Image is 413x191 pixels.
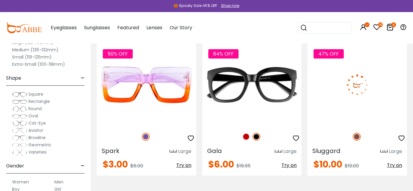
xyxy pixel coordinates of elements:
img: Brown Sluggard - TR ,Universal Bridge Fit [307,43,407,126]
img: Black [252,133,260,141]
img: Purple [142,133,150,141]
span: Aviator [28,127,43,133]
label: Small (119-125mm) [12,53,52,61]
img: Varieties.png [12,149,27,156]
span: Try on [281,162,297,169]
a: 4 [386,25,394,32]
img: Purple Spark - Plastic ,Universal Bridge Fit [97,43,196,126]
div: Large [283,148,297,155]
span: Square [28,91,43,97]
span: $6.00 [130,162,143,169]
span: $19.00 [345,162,359,169]
button: Try on [387,160,402,171]
img: Brown [353,133,361,141]
span: Cat-Eye [28,120,46,126]
span: Rectangle [28,98,50,104]
span: Shape [6,71,21,85]
button: Try on [281,160,297,171]
span: Oval [28,113,38,119]
label: Medium (126-132mm) [12,46,59,53]
img: Oval.png [12,113,27,119]
span: $3.00 [103,158,128,171]
i: 4 [391,22,396,27]
img: Red [242,133,250,141]
img: Rectangle.png [12,99,27,105]
a: 14 [373,25,380,32]
span: Spark [102,147,119,155]
img: size ruler [170,149,177,154]
span: Sluggard [312,147,340,155]
div: Large [389,148,402,155]
span: Varieties [28,149,47,155]
span: Lenses [146,24,162,31]
span: Try on [387,162,402,169]
label: Women [12,178,29,186]
span: Geometric [28,142,51,148]
span: $10.00 [314,158,342,171]
img: Geometric.png [12,142,27,148]
img: Browline.png [12,135,27,141]
span: Gender [6,159,24,173]
div: Large [178,148,191,155]
button: Try on [176,160,191,171]
span: Gala [207,147,222,155]
span: 64% OFF [208,49,239,59]
span: Round [28,106,42,112]
img: size ruler [275,149,282,154]
img: Black Gala - Plastic ,Universal Bridge Fit [202,43,302,126]
div: Shop now [221,3,239,8]
span: Browline [28,135,46,141]
label: Men [54,178,63,186]
img: Square.png [12,91,27,97]
img: abbeglasses.com [6,22,42,33]
img: Aviator.png [12,128,27,134]
span: Try on [176,162,191,169]
div: 🎃 Spooky Sale 45% Off! [174,3,217,8]
span: Eyeglasses [51,24,77,31]
span: 47% OFF [314,49,344,59]
label: Extra-Small (100-118mm) [12,61,65,68]
i: 14 [378,22,383,27]
span: Featured [117,24,139,31]
span: 50% OFF [103,49,133,59]
span: $16.95 [236,162,251,169]
img: Round.png [12,106,27,112]
a: Shop now [218,3,239,8]
span: - [81,71,85,85]
img: size ruler [380,149,388,154]
span: Our Story [170,24,192,31]
span: Sunglasses [84,24,110,31]
span: $6.00 [208,158,234,171]
img: Cat-Eye.png [12,120,27,126]
span: - [81,159,85,173]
